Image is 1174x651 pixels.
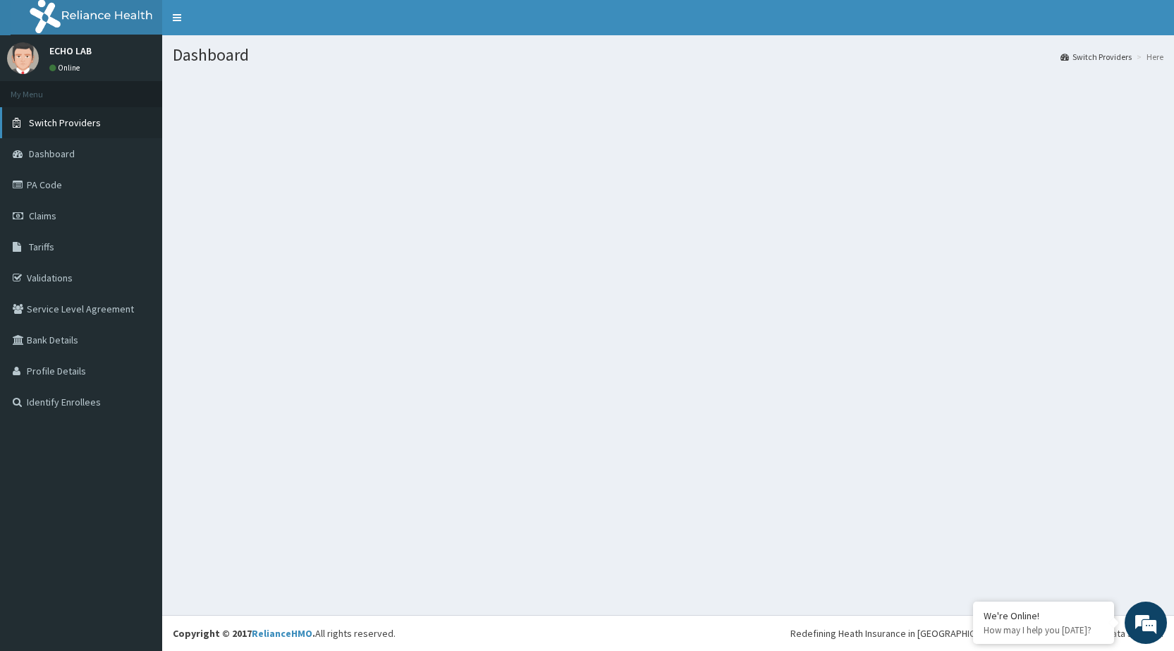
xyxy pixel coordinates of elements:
a: Online [49,63,83,73]
span: Switch Providers [29,116,101,129]
div: We're Online! [984,609,1103,622]
p: ECHO LAB [49,46,92,56]
a: RelianceHMO [252,627,312,640]
h1: Dashboard [173,46,1163,64]
strong: Copyright © 2017 . [173,627,315,640]
img: User Image [7,42,39,74]
a: Switch Providers [1060,51,1132,63]
span: Dashboard [29,147,75,160]
div: Redefining Heath Insurance in [GEOGRAPHIC_DATA] using Telemedicine and Data Science! [790,626,1163,640]
footer: All rights reserved. [162,615,1174,651]
li: Here [1133,51,1163,63]
span: Claims [29,209,56,222]
p: How may I help you today? [984,624,1103,636]
span: Tariffs [29,241,54,253]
